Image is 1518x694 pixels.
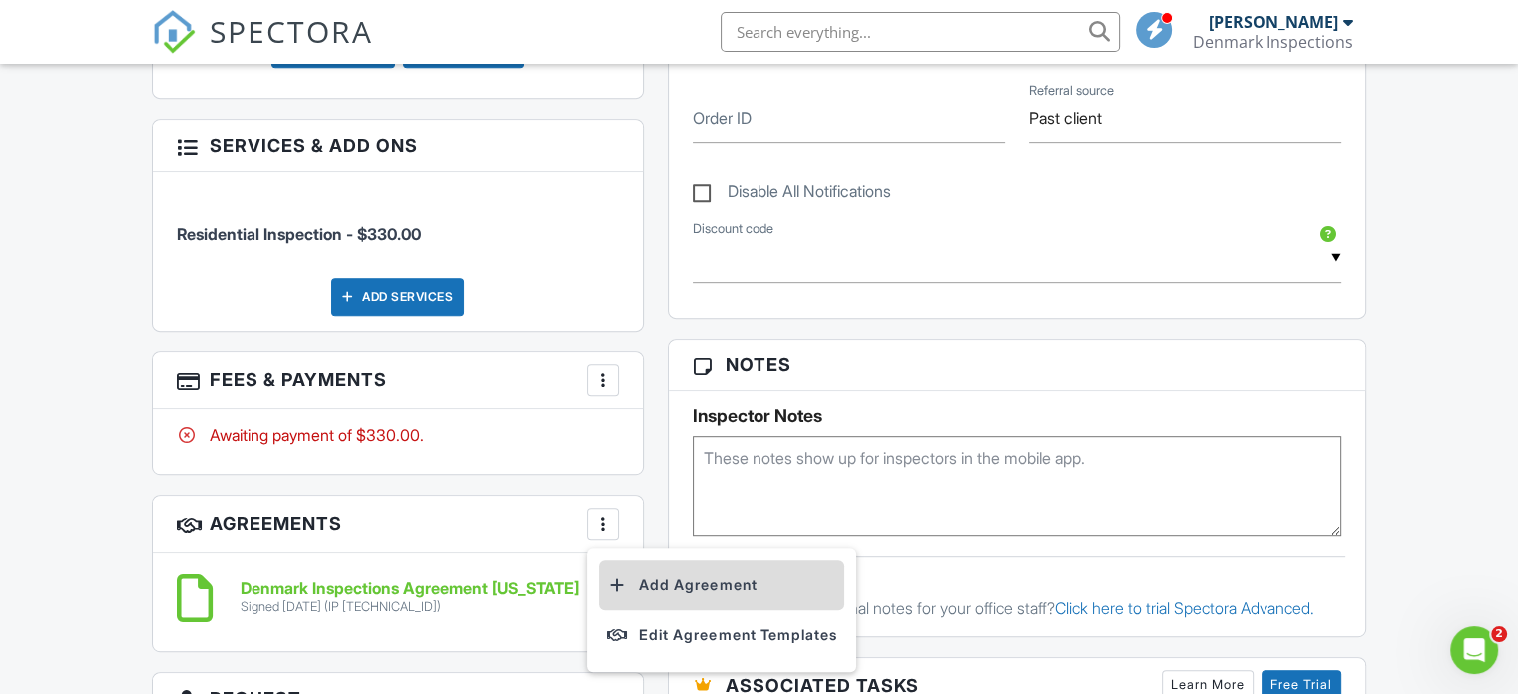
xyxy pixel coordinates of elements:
[177,424,619,446] div: Awaiting payment of $330.00.
[153,120,643,172] h3: Services & Add ons
[331,278,464,316] div: Add Services
[210,10,373,52] span: SPECTORA
[684,577,1350,597] div: Office Notes
[177,187,619,261] li: Service: Residential Inspection
[152,27,373,69] a: SPECTORA
[153,496,643,553] h3: Agreements
[693,406,1341,426] h5: Inspector Notes
[1193,32,1353,52] div: Denmark Inspections
[721,12,1120,52] input: Search everything...
[693,107,752,129] label: Order ID
[1209,12,1338,32] div: [PERSON_NAME]
[241,580,579,615] a: Denmark Inspections Agreement [US_STATE] Signed [DATE] (IP [TECHNICAL_ID])
[669,340,1365,391] h3: Notes
[177,224,421,244] span: Residential Inspection - $330.00
[1029,82,1114,100] label: Referral source
[152,10,196,54] img: The Best Home Inspection Software - Spectora
[153,352,643,409] h3: Fees & Payments
[1491,626,1507,642] span: 2
[241,580,579,598] h6: Denmark Inspections Agreement [US_STATE]
[684,597,1350,619] p: Want timestamped internal notes for your office staff?
[1055,598,1314,618] a: Click here to trial Spectora Advanced.
[693,182,891,207] label: Disable All Notifications
[1450,626,1498,674] iframe: Intercom live chat
[241,599,579,615] div: Signed [DATE] (IP [TECHNICAL_ID])
[693,220,773,238] label: Discount code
